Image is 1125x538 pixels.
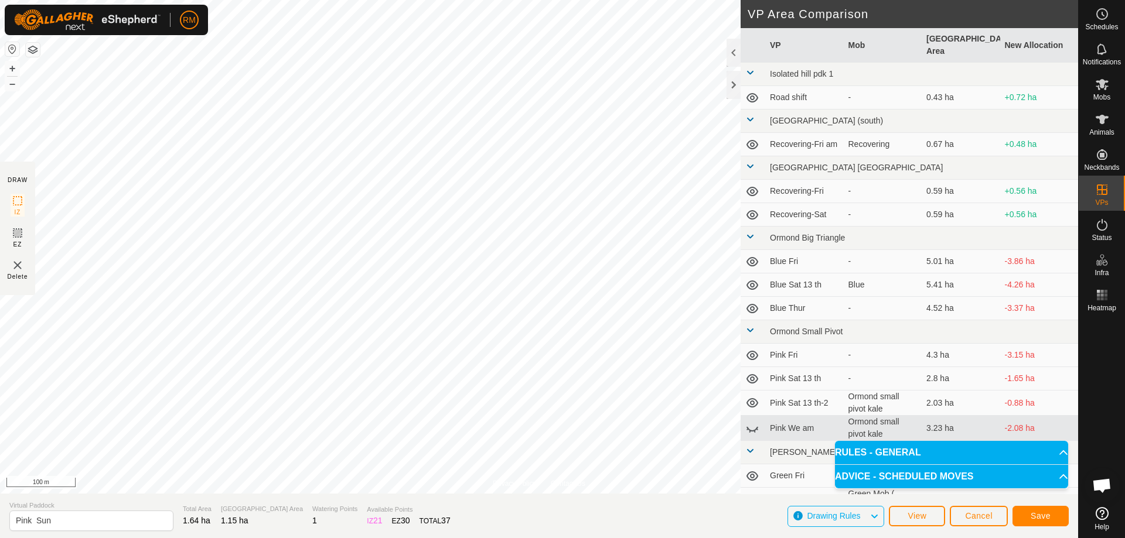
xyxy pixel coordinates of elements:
[1089,129,1114,136] span: Animals
[1000,367,1079,390] td: -1.65 ha
[1000,390,1079,416] td: -0.88 ha
[14,9,161,30] img: Gallagher Logo
[551,478,585,489] a: Contact Us
[1093,94,1110,101] span: Mobs
[183,504,212,514] span: Total Area
[765,416,844,441] td: Pink We am
[765,133,844,156] td: Recovering-Fri am
[835,472,973,481] span: ADVICE - SCHEDULED MOVES
[1000,86,1079,109] td: +0.72 ha
[1095,269,1109,276] span: Infra
[1000,180,1079,203] td: +0.56 ha
[844,28,922,63] th: Mob
[848,279,918,291] div: Blue
[848,302,918,314] div: -
[367,505,450,515] span: Available Points
[770,233,845,242] span: Ormond Big Triangle
[312,504,357,514] span: Watering Points
[807,511,860,520] span: Drawing Rules
[950,506,1008,526] button: Cancel
[13,240,22,249] span: EZ
[8,176,28,184] div: DRAW
[183,516,210,525] span: 1.64 ha
[373,516,383,525] span: 21
[765,344,844,367] td: Pink Fri
[11,258,25,272] img: VP
[1000,273,1079,297] td: -4.26 ha
[1031,511,1051,520] span: Save
[765,488,844,513] td: Green Sat 13th
[221,516,248,525] span: 1.15 ha
[367,515,382,527] div: IZ
[770,447,877,457] span: [PERSON_NAME] new grass
[848,185,918,197] div: -
[765,273,844,297] td: Blue Sat 13 th
[1000,203,1079,227] td: +0.56 ha
[922,250,1000,273] td: 5.01 ha
[770,116,883,125] span: [GEOGRAPHIC_DATA] (south)
[889,506,945,526] button: View
[848,138,918,150] div: Recovering
[922,203,1000,227] td: 0.59 ha
[922,367,1000,390] td: 2.8 ha
[1079,502,1125,535] a: Help
[848,91,918,104] div: -
[765,367,844,390] td: Pink Sat 13 th
[770,327,843,336] span: Ormond Small Pivot
[221,504,303,514] span: [GEOGRAPHIC_DATA] Area
[848,372,918,385] div: -
[1000,297,1079,320] td: -3.37 ha
[848,208,918,221] div: -
[312,516,317,525] span: 1
[1000,28,1079,63] th: New Allocation
[1095,199,1108,206] span: VPs
[922,180,1000,203] td: 0.59 ha
[922,297,1000,320] td: 4.52 ha
[765,180,844,203] td: Recovering-Fri
[1000,344,1079,367] td: -3.15 ha
[770,69,833,78] span: Isolated hill pdk 1
[770,163,943,172] span: [GEOGRAPHIC_DATA] [GEOGRAPHIC_DATA]
[401,516,410,525] span: 30
[922,28,1000,63] th: [GEOGRAPHIC_DATA] Area
[5,42,19,56] button: Reset Map
[765,464,844,488] td: Green Fri
[5,77,19,91] button: –
[26,43,40,57] button: Map Layers
[848,349,918,361] div: -
[1092,234,1112,241] span: Status
[848,255,918,268] div: -
[5,61,19,76] button: +
[765,28,844,63] th: VP
[1000,133,1079,156] td: +0.48 ha
[922,86,1000,109] td: 0.43 ha
[748,7,1078,21] h2: VP Area Comparison
[765,203,844,227] td: Recovering-Sat
[183,14,196,26] span: RM
[922,273,1000,297] td: 5.41 ha
[1084,164,1119,171] span: Neckbands
[965,511,993,520] span: Cancel
[765,250,844,273] td: Blue Fri
[765,86,844,109] td: Road shift
[8,272,28,281] span: Delete
[922,344,1000,367] td: 4.3 ha
[1095,523,1109,530] span: Help
[392,515,410,527] div: EZ
[1012,506,1069,526] button: Save
[908,511,926,520] span: View
[1083,59,1121,66] span: Notifications
[835,448,921,457] span: RULES - GENERAL
[493,478,537,489] a: Privacy Policy
[1000,416,1079,441] td: -2.08 ha
[1085,468,1120,503] div: Open chat
[9,501,173,510] span: Virtual Paddock
[765,390,844,416] td: Pink Sat 13 th-2
[420,515,451,527] div: TOTAL
[1085,23,1118,30] span: Schedules
[922,390,1000,416] td: 2.03 ha
[1087,304,1116,311] span: Heatmap
[835,465,1068,488] p-accordion-header: ADVICE - SCHEDULED MOVES
[922,416,1000,441] td: 3.23 ha
[15,208,21,217] span: IZ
